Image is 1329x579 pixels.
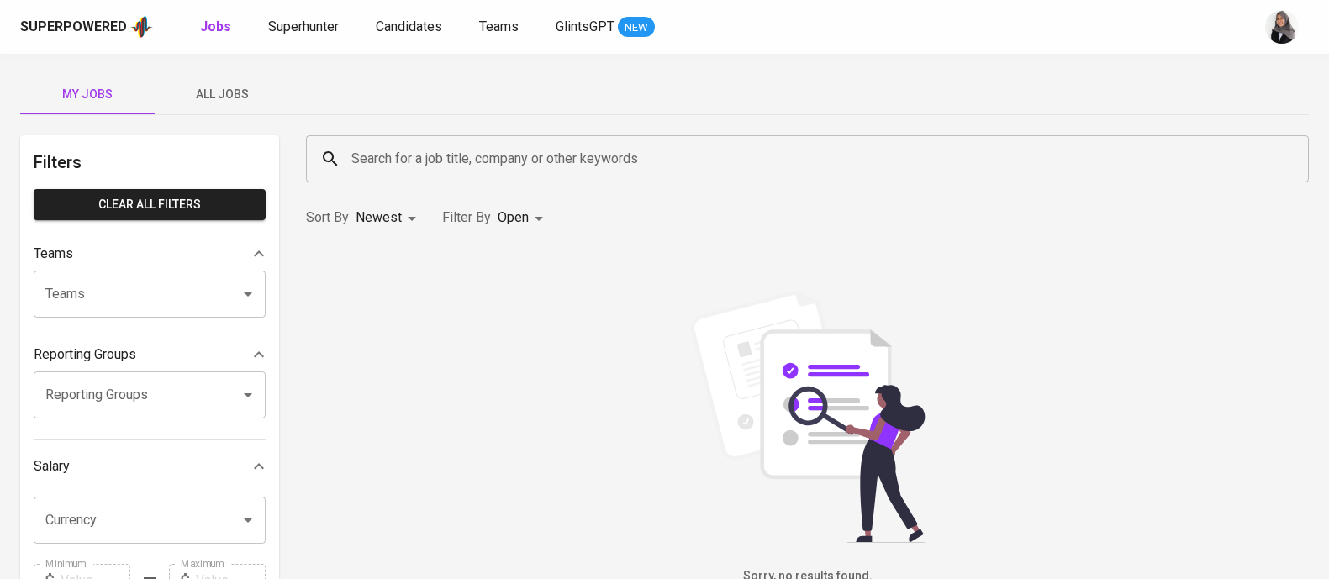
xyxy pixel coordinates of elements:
[34,450,266,483] div: Salary
[20,14,153,39] a: Superpoweredapp logo
[236,508,260,532] button: Open
[34,338,266,371] div: Reporting Groups
[34,189,266,220] button: Clear All filters
[479,17,522,38] a: Teams
[268,17,342,38] a: Superhunter
[165,84,279,105] span: All Jobs
[306,208,349,228] p: Sort By
[34,149,266,176] h6: Filters
[20,18,127,37] div: Superpowered
[376,17,446,38] a: Candidates
[268,18,339,34] span: Superhunter
[34,237,266,271] div: Teams
[236,383,260,407] button: Open
[1265,10,1299,44] img: sinta.windasari@glints.com
[556,18,614,34] span: GlintsGPT
[498,209,529,225] span: Open
[618,19,655,36] span: NEW
[682,291,934,543] img: file_searching.svg
[236,282,260,306] button: Open
[34,456,70,476] p: Salary
[442,208,491,228] p: Filter By
[376,18,442,34] span: Candidates
[498,203,549,234] div: Open
[479,18,519,34] span: Teams
[34,345,136,365] p: Reporting Groups
[556,17,655,38] a: GlintsGPT NEW
[47,194,252,215] span: Clear All filters
[130,14,153,39] img: app logo
[356,203,422,234] div: Newest
[200,17,235,38] a: Jobs
[356,208,402,228] p: Newest
[34,244,73,264] p: Teams
[200,18,231,34] b: Jobs
[30,84,145,105] span: My Jobs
